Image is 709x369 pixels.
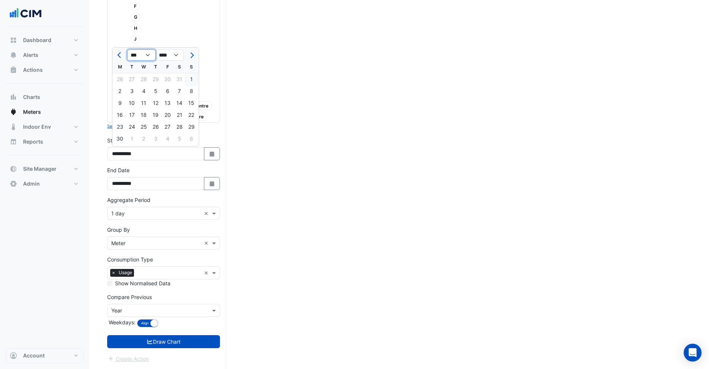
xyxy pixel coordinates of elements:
div: 27 [162,121,173,133]
app-icon: Alerts [10,51,17,59]
div: 8 [185,85,197,97]
span: Charts [23,93,40,101]
label: Weekdays: [107,318,135,326]
span: Clear [204,209,210,217]
div: 1 [126,133,138,145]
div: Monday, June 30, 2025 [114,133,126,145]
small: Select Reportable [107,124,141,129]
span: Clear [204,239,210,247]
div: T [150,61,162,73]
div: 9 [114,97,126,109]
div: 4 [138,85,150,97]
div: 22 [185,109,197,121]
button: Indoor Env [6,119,83,134]
app-icon: Indoor Env [10,123,17,131]
button: Select Reportable [107,123,141,129]
span: Dashboard [23,36,51,44]
div: 11 [138,97,150,109]
div: Saturday, June 28, 2025 [173,121,185,133]
app-icon: Admin [10,180,17,187]
button: Actions [6,62,83,77]
div: 19 [150,109,162,121]
div: 23 [114,121,126,133]
span: × [110,269,117,276]
div: 27 [126,73,138,85]
div: Sunday, June 29, 2025 [185,121,197,133]
div: T [126,61,138,73]
div: 28 [138,73,150,85]
div: Wednesday, June 18, 2025 [138,109,150,121]
span: M [131,46,142,54]
div: Saturday, June 7, 2025 [173,85,185,97]
button: Reports [6,134,83,149]
div: 30 [114,133,126,145]
app-icon: Reports [10,138,17,145]
div: Sunday, June 1, 2025 [185,73,197,85]
div: Thursday, June 5, 2025 [150,85,162,97]
div: Wednesday, June 25, 2025 [138,121,150,133]
app-escalated-ticket-create-button: Please draw the charts first [107,355,149,361]
div: 20 [162,109,173,121]
button: Admin [6,176,83,191]
div: 26 [114,73,126,85]
div: 6 [185,133,197,145]
div: 10 [126,97,138,109]
div: Tuesday, May 27, 2025 [126,73,138,85]
div: Saturday, May 31, 2025 [173,73,185,85]
div: Saturday, June 21, 2025 [173,109,185,121]
div: 14 [173,97,185,109]
app-icon: Charts [10,93,17,101]
div: 26 [150,121,162,133]
label: Aggregate Period [107,196,150,204]
label: Start Date [107,137,132,144]
div: 1 [185,73,197,85]
app-icon: Meters [10,108,17,116]
div: 17 [126,109,138,121]
button: Previous month [115,49,124,61]
div: 29 [150,73,162,85]
span: Site Manager [23,165,57,173]
span: F [131,2,140,10]
button: Dashboard [6,33,83,48]
button: Site Manager [6,161,83,176]
div: Monday, May 26, 2025 [114,73,126,85]
span: Reports [23,138,43,145]
div: 13 [162,97,173,109]
div: Friday, May 30, 2025 [162,73,173,85]
div: Tuesday, June 3, 2025 [126,85,138,97]
div: 18 [138,109,150,121]
label: End Date [107,166,130,174]
button: Account [6,348,83,363]
div: Monday, June 2, 2025 [114,85,126,97]
div: Monday, June 16, 2025 [114,109,126,121]
button: Next month [187,49,196,61]
span: H [131,24,141,32]
span: Account [23,352,45,359]
div: 31 [173,73,185,85]
div: 21 [173,109,185,121]
label: Group By [107,226,130,234]
div: Wednesday, July 2, 2025 [138,133,150,145]
img: Company Logo [9,6,42,21]
span: G [131,13,141,22]
div: Tuesday, June 10, 2025 [126,97,138,109]
div: 16 [114,109,126,121]
div: 30 [162,73,173,85]
div: S [173,61,185,73]
div: Sunday, July 6, 2025 [185,133,197,145]
div: Monday, June 9, 2025 [114,97,126,109]
div: Friday, June 20, 2025 [162,109,173,121]
div: Sunday, June 8, 2025 [185,85,197,97]
button: Meters [6,105,83,119]
div: 6 [162,85,173,97]
app-icon: Dashboard [10,36,17,44]
div: Wednesday, June 11, 2025 [138,97,150,109]
fa-icon: Select Date [209,180,215,187]
div: 4 [162,133,173,145]
div: 29 [185,121,197,133]
div: Thursday, May 29, 2025 [150,73,162,85]
div: Sunday, June 15, 2025 [185,97,197,109]
fa-icon: Select Date [209,151,215,157]
div: 3 [126,85,138,97]
div: Sunday, June 22, 2025 [185,109,197,121]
